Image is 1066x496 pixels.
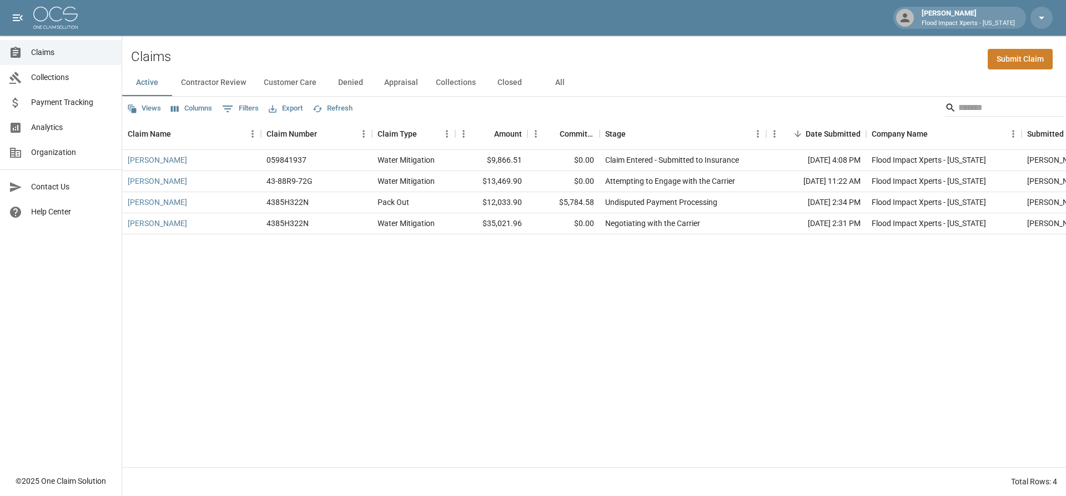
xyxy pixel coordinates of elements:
[355,126,372,142] button: Menu
[131,49,171,65] h2: Claims
[605,154,739,166] div: Claim Entered - Submitted to Insurance
[806,118,861,149] div: Date Submitted
[527,192,600,213] div: $5,784.58
[31,47,113,58] span: Claims
[455,118,527,149] div: Amount
[872,218,986,229] div: Flood Impact Xperts - Texas
[378,176,435,187] div: Water Mitigation
[527,171,600,192] div: $0.00
[988,49,1053,69] a: Submit Claim
[122,69,172,96] button: Active
[325,69,375,96] button: Denied
[790,126,806,142] button: Sort
[766,150,866,171] div: [DATE] 4:08 PM
[219,100,262,118] button: Show filters
[266,118,317,149] div: Claim Number
[560,118,594,149] div: Committed Amount
[16,475,106,487] div: © 2025 One Claim Solution
[872,197,986,208] div: Flood Impact Xperts - Texas
[172,69,255,96] button: Contractor Review
[605,176,735,187] div: Attempting to Engage with the Carrier
[479,126,494,142] button: Sort
[266,176,313,187] div: 43-88R9-72G
[128,218,187,229] a: [PERSON_NAME]
[766,213,866,234] div: [DATE] 2:31 PM
[168,100,215,117] button: Select columns
[128,154,187,166] a: [PERSON_NAME]
[527,150,600,171] div: $0.00
[527,213,600,234] div: $0.00
[124,100,164,117] button: Views
[31,181,113,193] span: Contact Us
[122,69,1066,96] div: dynamic tabs
[261,118,372,149] div: Claim Number
[266,218,309,229] div: 4385H322N
[626,126,641,142] button: Sort
[766,192,866,213] div: [DATE] 2:34 PM
[605,218,700,229] div: Negotiating with the Carrier
[31,147,113,158] span: Organization
[310,100,355,117] button: Refresh
[455,192,527,213] div: $12,033.90
[31,206,113,218] span: Help Center
[766,171,866,192] div: [DATE] 11:22 AM
[766,126,783,142] button: Menu
[33,7,78,29] img: ocs-logo-white-transparent.png
[266,197,309,208] div: 4385H322N
[31,97,113,108] span: Payment Tracking
[266,154,306,166] div: 059841937
[605,118,626,149] div: Stage
[455,126,472,142] button: Menu
[378,197,409,208] div: Pack Out
[872,118,928,149] div: Company Name
[917,8,1019,28] div: [PERSON_NAME]
[378,154,435,166] div: Water Mitigation
[945,99,1064,119] div: Search
[455,213,527,234] div: $35,021.96
[122,118,261,149] div: Claim Name
[372,118,455,149] div: Claim Type
[766,118,866,149] div: Date Submitted
[1005,126,1022,142] button: Menu
[427,69,485,96] button: Collections
[439,126,455,142] button: Menu
[928,126,943,142] button: Sort
[527,126,544,142] button: Menu
[375,69,427,96] button: Appraisal
[378,218,435,229] div: Water Mitigation
[417,126,433,142] button: Sort
[31,122,113,133] span: Analytics
[31,72,113,83] span: Collections
[494,118,522,149] div: Amount
[171,126,187,142] button: Sort
[455,171,527,192] div: $13,469.90
[255,69,325,96] button: Customer Care
[872,154,986,166] div: Flood Impact Xperts - Texas
[544,126,560,142] button: Sort
[1011,476,1057,487] div: Total Rows: 4
[378,118,417,149] div: Claim Type
[128,176,187,187] a: [PERSON_NAME]
[750,126,766,142] button: Menu
[922,19,1015,28] p: Flood Impact Xperts - [US_STATE]
[527,118,600,149] div: Committed Amount
[600,118,766,149] div: Stage
[7,7,29,29] button: open drawer
[485,69,535,96] button: Closed
[244,126,261,142] button: Menu
[872,176,986,187] div: Flood Impact Xperts - Texas
[605,197,717,208] div: Undisputed Payment Processing
[128,197,187,208] a: [PERSON_NAME]
[535,69,585,96] button: All
[866,118,1022,149] div: Company Name
[128,118,171,149] div: Claim Name
[455,150,527,171] div: $9,866.51
[317,126,333,142] button: Sort
[266,100,305,117] button: Export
